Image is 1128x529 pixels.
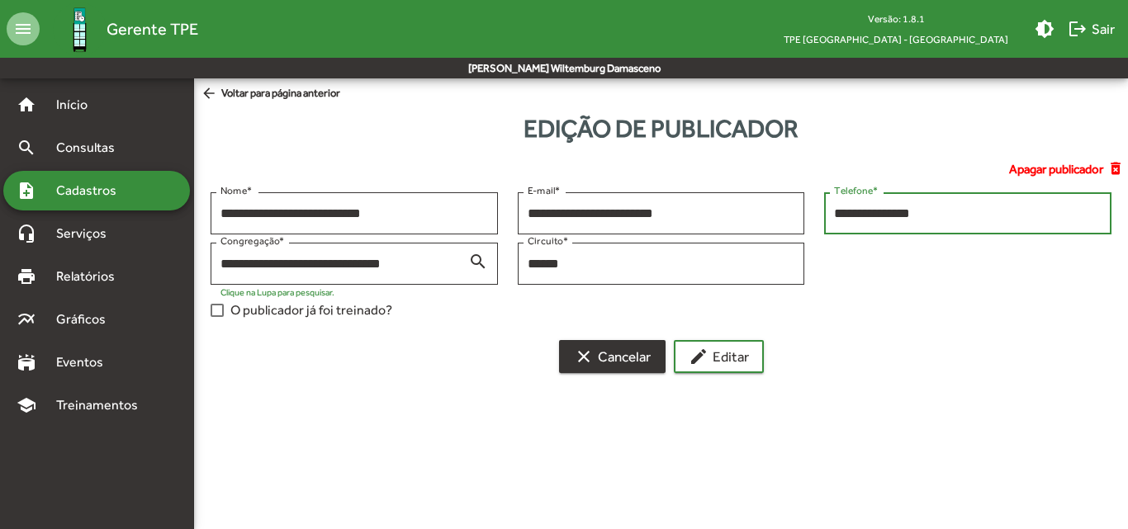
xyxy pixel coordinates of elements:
span: Eventos [46,352,126,372]
span: Sair [1068,14,1115,44]
mat-icon: delete_forever [1107,160,1128,178]
mat-icon: clear [574,347,594,366]
mat-icon: search [468,251,488,271]
mat-icon: stadium [17,352,36,372]
mat-icon: multiline_chart [17,309,36,329]
a: Gerente TPE [40,2,198,56]
button: Editar [674,340,764,373]
span: Treinamentos [46,395,158,415]
span: TPE [GEOGRAPHIC_DATA] - [GEOGRAPHIC_DATA] [770,29,1021,50]
span: Cancelar [574,342,651,371]
span: Gerente TPE [107,16,198,42]
span: Serviços [46,224,129,243]
span: O publicador já foi treinado? [230,300,392,320]
mat-icon: logout [1068,19,1088,39]
span: Editar [689,342,749,371]
img: Logo [53,2,107,56]
span: Voltar para página anterior [201,85,340,103]
mat-icon: search [17,138,36,158]
mat-icon: menu [7,12,40,45]
mat-icon: home [17,95,36,115]
span: Início [46,95,111,115]
button: Cancelar [559,340,666,373]
mat-icon: brightness_medium [1035,19,1055,39]
div: Versão: 1.8.1 [770,8,1021,29]
span: Relatórios [46,267,136,286]
span: Apagar publicador [1009,160,1103,179]
mat-icon: headset_mic [17,224,36,243]
mat-icon: note_add [17,181,36,201]
span: Gráficos [46,309,128,329]
div: Edição de publicador [194,110,1128,147]
mat-icon: print [17,267,36,286]
span: Consultas [46,138,136,158]
button: Sair [1061,14,1121,44]
span: Cadastros [46,181,138,201]
mat-icon: edit [689,347,709,366]
mat-hint: Clique na Lupa para pesquisar. [220,287,334,297]
mat-icon: school [17,395,36,415]
mat-icon: arrow_back [201,85,221,103]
